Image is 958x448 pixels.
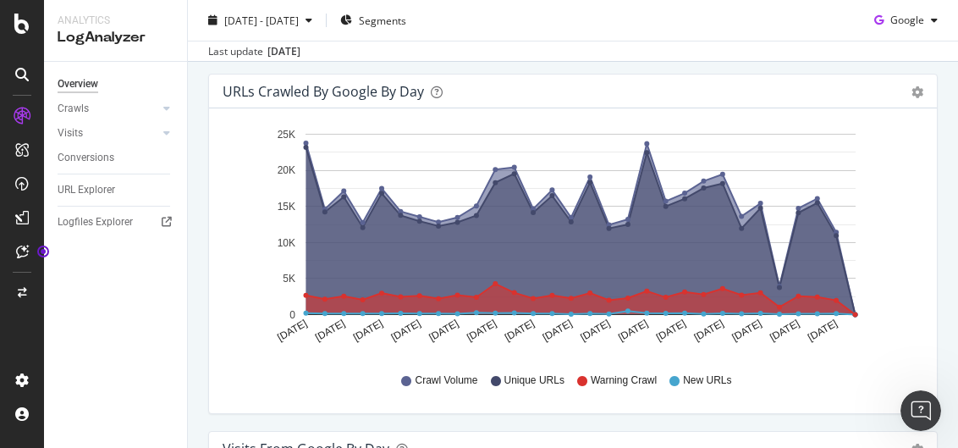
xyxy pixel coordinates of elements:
[333,7,413,34] button: Segments
[58,75,175,93] a: Overview
[283,273,295,285] text: 5K
[541,318,575,344] text: [DATE]
[504,373,564,388] span: Unique URLs
[58,149,175,167] a: Conversions
[58,100,89,118] div: Crawls
[503,318,537,344] text: [DATE]
[806,318,840,344] text: [DATE]
[351,318,385,344] text: [DATE]
[278,165,295,177] text: 20K
[58,124,83,142] div: Visits
[616,318,650,344] text: [DATE]
[900,390,941,431] iframe: Intercom live chat
[58,100,158,118] a: Crawls
[359,13,406,27] span: Segments
[867,7,944,34] button: Google
[389,318,423,344] text: [DATE]
[275,318,309,344] text: [DATE]
[692,318,726,344] text: [DATE]
[58,181,175,199] a: URL Explorer
[223,83,424,100] div: URLs Crawled by Google by day
[911,86,923,98] div: gear
[890,13,924,27] span: Google
[58,213,133,231] div: Logfiles Explorer
[58,213,175,231] a: Logfiles Explorer
[654,318,688,344] text: [DATE]
[58,75,98,93] div: Overview
[201,7,319,34] button: [DATE] - [DATE]
[267,44,300,59] div: [DATE]
[415,373,477,388] span: Crawl Volume
[313,318,347,344] text: [DATE]
[278,237,295,249] text: 10K
[224,13,299,27] span: [DATE] - [DATE]
[36,244,51,259] div: Tooltip anchor
[58,28,173,47] div: LogAnalyzer
[278,201,295,213] text: 15K
[730,318,763,344] text: [DATE]
[591,373,657,388] span: Warning Crawl
[768,318,801,344] text: [DATE]
[58,14,173,28] div: Analytics
[683,373,731,388] span: New URLs
[278,129,295,141] text: 25K
[289,309,295,321] text: 0
[208,44,300,59] div: Last update
[223,122,911,357] svg: A chart.
[465,318,498,344] text: [DATE]
[58,124,158,142] a: Visits
[58,181,115,199] div: URL Explorer
[578,318,612,344] text: [DATE]
[58,149,114,167] div: Conversions
[427,318,460,344] text: [DATE]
